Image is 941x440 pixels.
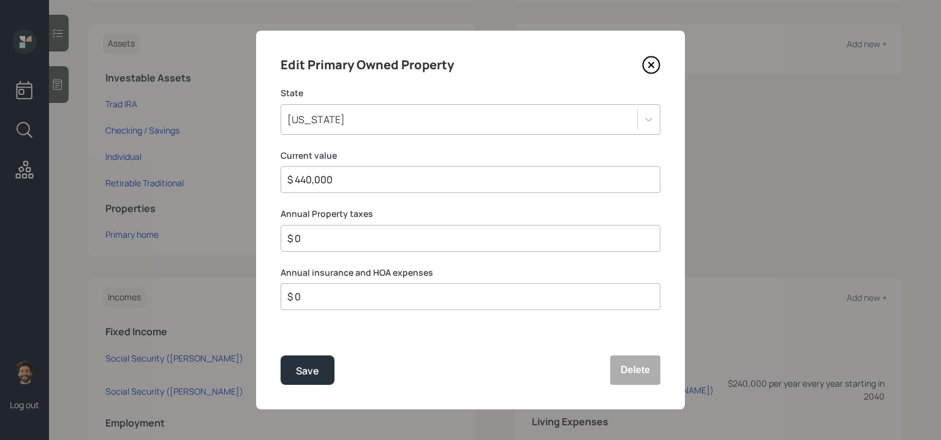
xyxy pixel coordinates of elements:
div: [US_STATE] [287,113,345,126]
label: State [281,87,660,99]
div: Save [296,363,319,379]
h4: Edit Primary Owned Property [281,55,454,75]
button: Save [281,355,334,385]
button: Delete [610,355,660,385]
label: Annual insurance and HOA expenses [281,267,660,279]
label: Current value [281,150,660,162]
label: Annual Property taxes [281,208,660,220]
